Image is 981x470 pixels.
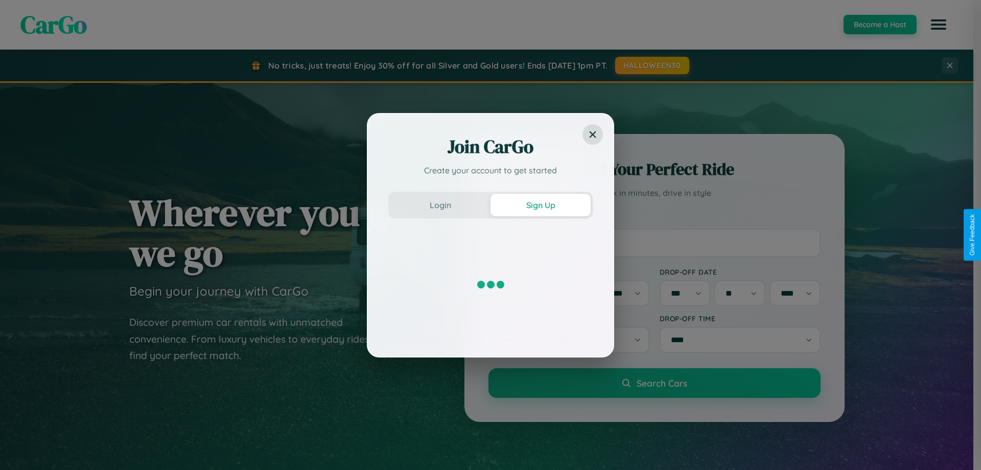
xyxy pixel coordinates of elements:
h2: Join CarGo [388,135,593,159]
p: Create your account to get started [388,164,593,176]
button: Sign Up [491,194,591,216]
button: Login [390,194,491,216]
iframe: Intercom live chat [10,435,35,460]
div: Give Feedback [969,214,976,256]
